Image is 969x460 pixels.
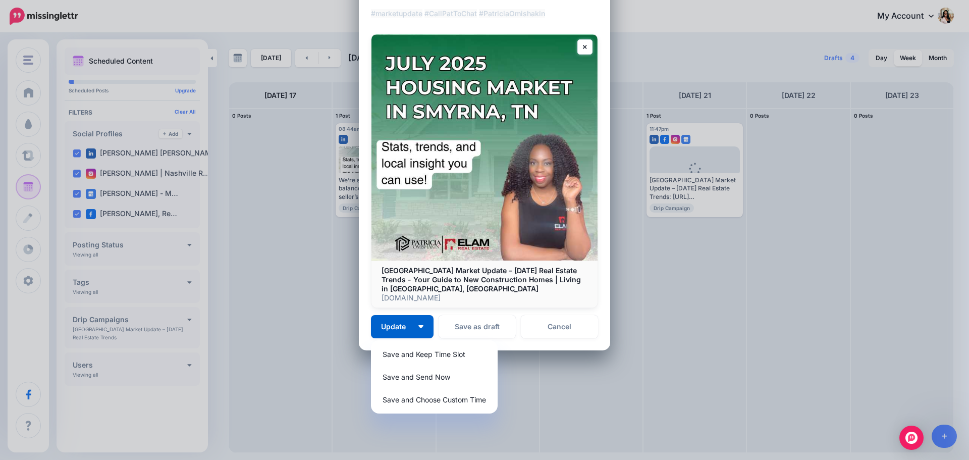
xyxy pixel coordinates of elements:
[381,323,413,330] span: Update
[439,315,516,338] button: Save as draft
[899,426,924,450] div: Open Intercom Messenger
[375,367,494,387] a: Save and Send Now
[371,340,498,414] div: Update
[371,315,434,338] button: Update
[382,266,581,293] b: [GEOGRAPHIC_DATA] Market Update – [DATE] Real Estate Trends - Your Guide to New Construction Home...
[371,34,598,261] img: Smyrna TN Market Update – July 2025 Real Estate Trends - Your Guide to New Construction Homes | L...
[375,344,494,364] a: Save and Keep Time Slot
[375,390,494,410] a: Save and Choose Custom Time
[418,325,423,328] img: arrow-down-white.png
[521,315,598,338] a: Cancel
[382,293,587,302] p: [DOMAIN_NAME]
